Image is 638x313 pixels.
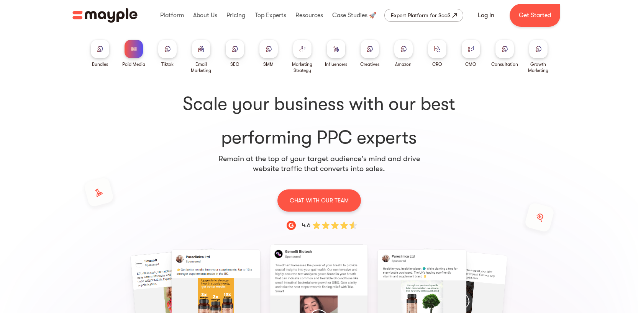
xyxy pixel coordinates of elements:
div: Creatives [360,61,379,67]
a: SMM [259,40,278,67]
div: Bundles [92,61,108,67]
div: Influencers [325,61,347,67]
div: Pricing [225,3,247,28]
a: Log In [469,6,504,24]
h1: performing PPC experts [86,92,552,150]
img: Mayple logo [72,8,138,23]
div: Tiktok [161,61,174,67]
div: SMM [263,61,274,67]
div: Email Marketing [187,61,215,73]
div: Marketing Strategy [289,61,316,73]
a: Amazon [394,40,413,67]
a: Tiktok [158,40,177,67]
p: CHAT WITH OUR TEAM [290,196,349,205]
a: CMO [462,40,480,67]
div: About Us [191,3,219,28]
div: Resources [294,3,325,28]
div: Amazon [395,61,412,67]
a: Paid Media [122,40,145,67]
a: Growth Marketing [525,40,552,73]
p: Remain at the top of your target audience's mind and drive website traffic that converts into sales. [218,154,420,174]
a: SEO [226,40,244,67]
a: Marketing Strategy [289,40,316,73]
div: CMO [465,61,476,67]
div: CRO [432,61,442,67]
div: 4.6 [302,221,310,230]
a: Get Started [510,4,560,27]
a: CHAT WITH OUR TEAM [277,189,361,212]
a: Email Marketing [187,40,215,73]
div: Platform [158,3,186,28]
div: Paid Media [122,61,145,67]
a: Creatives [360,40,379,67]
a: home [72,8,138,23]
a: Bundles [91,40,109,67]
a: CRO [428,40,446,67]
div: Growth Marketing [525,61,552,73]
a: Expert Platform for SaaS [384,9,463,22]
div: Top Experts [253,3,288,28]
a: Consultation [491,40,518,67]
div: SEO [230,61,239,67]
div: Expert Platform for SaaS [391,11,451,20]
a: Influencers [325,40,347,67]
div: Consultation [491,61,518,67]
span: Scale your business with our best [86,92,552,116]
